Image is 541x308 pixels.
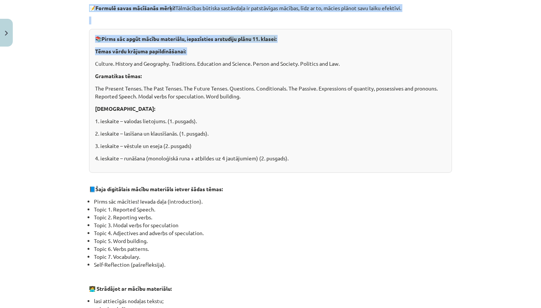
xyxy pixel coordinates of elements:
[95,130,446,137] p: 2. ieskaite – lasīšana un klausīšanās. (1. pusgads).
[94,253,452,261] li: Topic 7. Vocabulary.
[5,31,8,36] img: icon-close-lesson-0947bae3869378f0d4975bcd49f059093ad1ed9edebbc8119c70593378902aed.svg
[94,229,452,237] li: Topic 4. Adjectives and adverbs of speculation.
[95,186,223,192] strong: Šaja digitālais mācību materiāls ietver šādas tēmas:
[95,85,446,100] p: The Present Tenses. The Past Tenses. The Future Tenses. Questions. Conditionals. The Passive. Exp...
[220,35,277,42] span: studiju plānu 11. klasei:
[94,205,452,213] li: Topic 1. Reported Speech.
[89,4,452,12] p: 📝 Tālmācības būtiska sastāvdaļa ir patstāvīgas mācības, līdz ar to, mācies plānot savu laiku efek...
[95,72,142,79] strong: Gramatikas tēmas:
[95,48,186,54] strong: Tēmas vārdu krājuma papildināšanai:
[101,35,277,42] strong: Pirms sāc apgūt mācību materiālu, iepazīsties ar
[95,142,446,150] p: 3. ieskaite – vēstule un eseja (2. pusgads)
[94,198,452,205] li: Pirms sāc mācīties! Ievada daļa (introduction).
[95,154,446,162] p: 4. ieskaite – runāšana (monoloģiskā runa + atbildes uz 4 jautājumiem) (2. pusgads).
[95,5,175,11] strong: Formulē savas mācīšanās mērķi!
[94,261,452,269] li: Self-Reflection (pašrefleksija).
[89,185,452,193] p: 📘
[94,221,452,229] li: Topic 3. Modal verbs for speculation
[94,245,452,253] li: Topic 6. Verbs patterns.
[94,237,452,245] li: Topic 5. Word building.
[95,105,155,112] strong: [DEMOGRAPHIC_DATA]:
[95,117,446,125] p: 1. ieskaite – valodas lietojums. (1. pusgads).
[89,285,172,292] strong: 🧑‍💻 Strādājot ar mācību materiālu:
[94,297,452,305] li: lasi attiecīgās nodaļas tekstu;
[94,213,452,221] li: Topic 2. Reporting verbs.
[95,60,446,68] p: Culture. History and Geography. Traditions. Education and Science. Person and Society. Politics a...
[95,35,446,43] p: 📚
